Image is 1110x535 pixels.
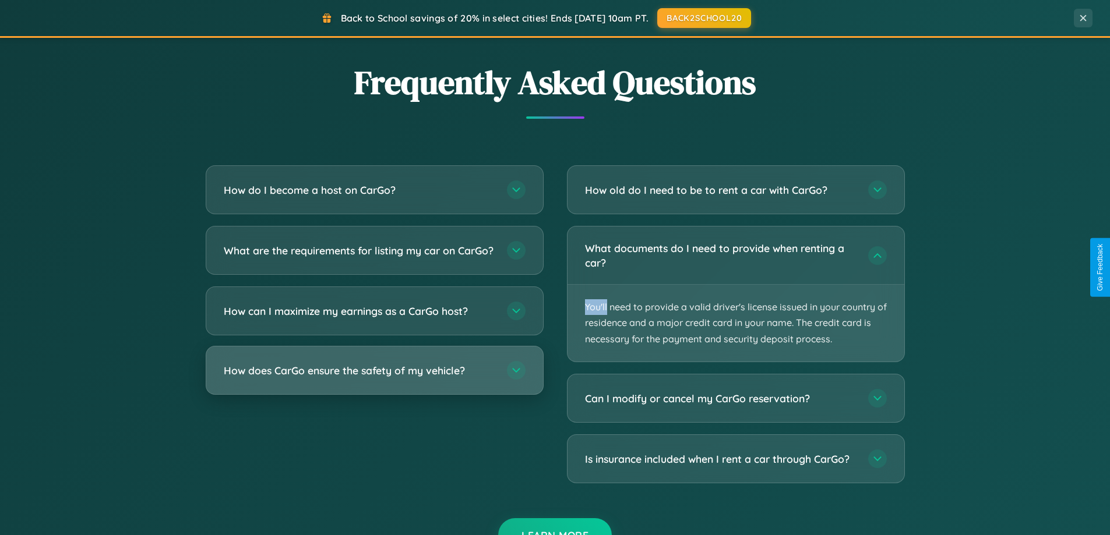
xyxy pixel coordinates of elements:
[224,243,495,258] h3: What are the requirements for listing my car on CarGo?
[585,391,857,406] h3: Can I modify or cancel my CarGo reservation?
[224,363,495,378] h3: How does CarGo ensure the safety of my vehicle?
[1096,244,1104,291] div: Give Feedback
[585,452,857,466] h3: Is insurance included when I rent a car through CarGo?
[341,12,649,24] span: Back to School savings of 20% in select cities! Ends [DATE] 10am PT.
[206,60,905,105] h2: Frequently Asked Questions
[224,183,495,197] h3: How do I become a host on CarGo?
[585,183,857,197] h3: How old do I need to be to rent a car with CarGo?
[224,304,495,318] h3: How can I maximize my earnings as a CarGo host?
[568,285,904,362] p: You'll need to provide a valid driver's license issued in your country of residence and a major c...
[585,241,857,270] h3: What documents do I need to provide when renting a car?
[657,8,751,28] button: BACK2SCHOOL20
